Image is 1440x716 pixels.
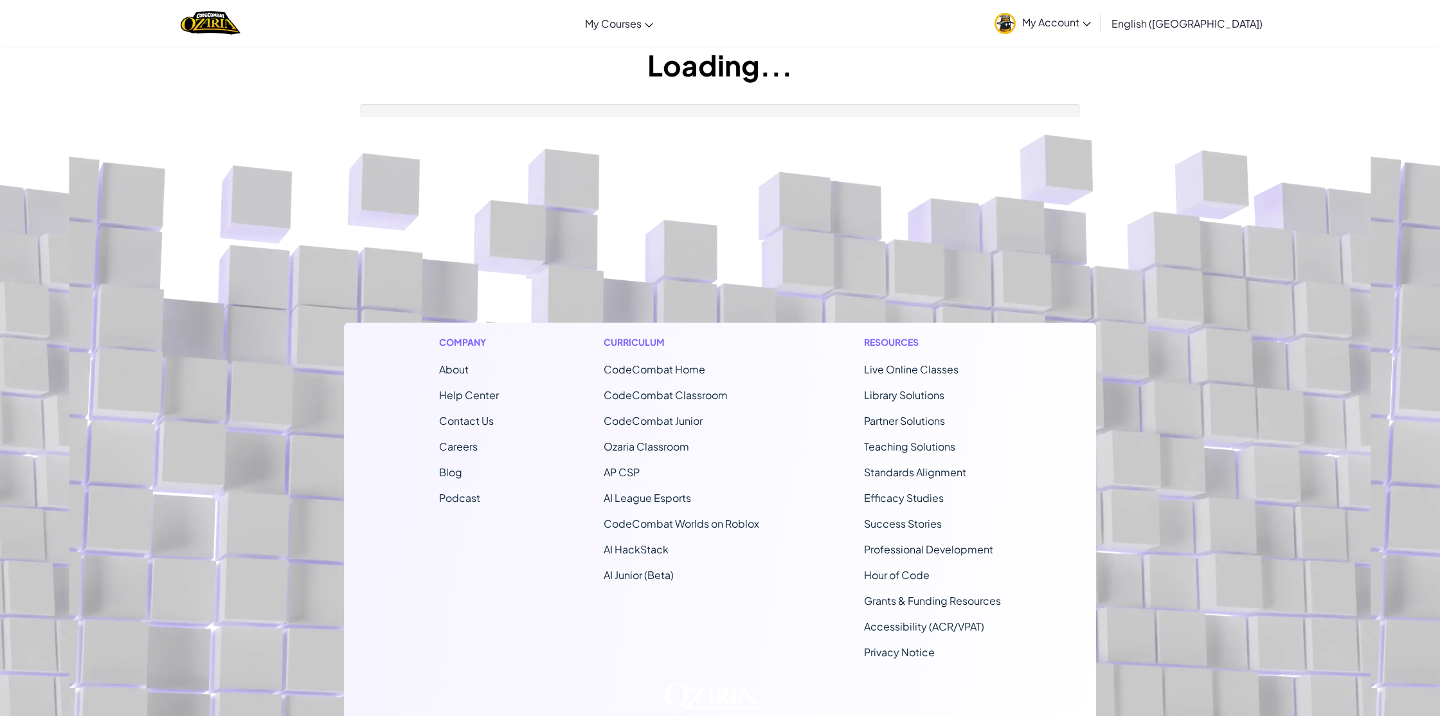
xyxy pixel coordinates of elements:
[604,568,674,582] a: AI Junior (Beta)
[604,440,689,453] a: Ozaria Classroom
[864,465,966,479] a: Standards Alignment
[864,388,944,402] a: Library Solutions
[1105,6,1269,40] a: English ([GEOGRAPHIC_DATA])
[439,465,462,479] a: Blog
[864,491,944,505] a: Efficacy Studies
[585,17,642,30] span: My Courses
[864,517,942,530] a: Success Stories
[1022,15,1091,29] span: My Account
[604,465,640,479] a: AP CSP
[604,517,759,530] a: CodeCombat Worlds on Roblox
[864,568,930,582] a: Hour of Code
[181,10,240,36] img: Home
[995,13,1016,34] img: avatar
[864,594,1001,607] a: Grants & Funding Resources
[181,10,240,36] a: Ozaria by CodeCombat logo
[604,542,669,556] a: AI HackStack
[604,362,705,376] span: CodeCombat Home
[864,542,993,556] a: Professional Development
[665,683,762,709] img: Ozaria logo
[439,414,494,427] span: Contact Us
[439,388,499,402] a: Help Center
[579,6,660,40] a: My Courses
[439,336,499,349] h1: Company
[1111,17,1263,30] span: English ([GEOGRAPHIC_DATA])
[864,362,959,376] a: Live Online Classes
[604,414,703,427] a: CodeCombat Junior
[864,645,935,659] a: Privacy Notice
[864,440,955,453] a: Teaching Solutions
[864,620,984,633] a: Accessibility (ACR/VPAT)
[988,3,1097,43] a: My Account
[439,440,478,453] a: Careers
[439,362,469,376] a: About
[604,336,759,349] h1: Curriculum
[604,388,728,402] a: CodeCombat Classroom
[864,414,945,427] a: Partner Solutions
[864,336,1001,349] h1: Resources
[439,491,480,505] a: Podcast
[604,491,691,505] a: AI League Esports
